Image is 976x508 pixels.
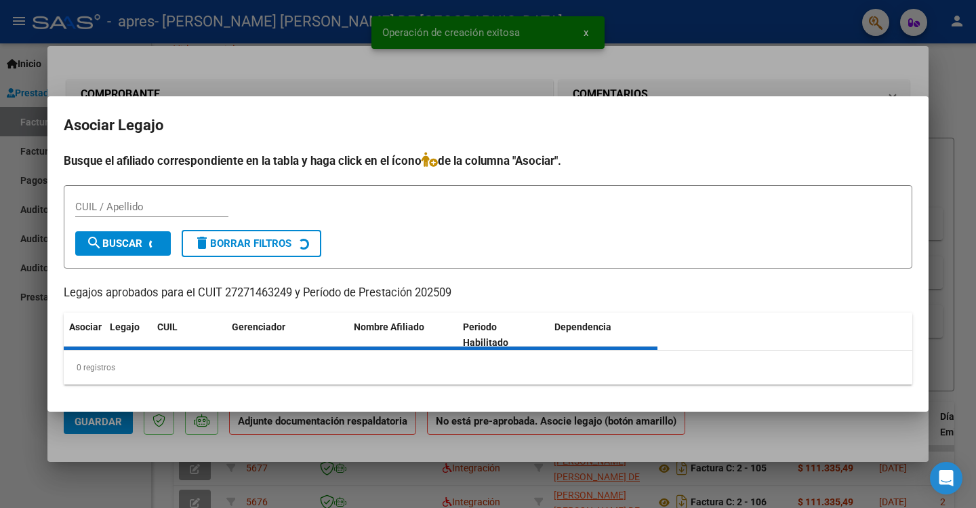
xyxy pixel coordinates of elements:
[194,235,210,251] mat-icon: delete
[86,237,142,250] span: Buscar
[457,313,549,357] datatable-header-cell: Periodo Habilitado
[549,313,658,357] datatable-header-cell: Dependencia
[152,313,226,357] datatable-header-cell: CUIL
[463,321,508,348] span: Periodo Habilitado
[348,313,457,357] datatable-header-cell: Nombre Afiliado
[232,321,285,332] span: Gerenciador
[226,313,348,357] datatable-header-cell: Gerenciador
[354,321,424,332] span: Nombre Afiliado
[930,462,962,494] div: Open Intercom Messenger
[554,321,611,332] span: Dependencia
[182,230,321,257] button: Borrar Filtros
[64,351,912,385] div: 0 registros
[64,313,104,357] datatable-header-cell: Asociar
[75,231,171,256] button: Buscar
[110,321,140,332] span: Legajo
[194,237,291,250] span: Borrar Filtros
[104,313,152,357] datatable-header-cell: Legajo
[69,321,102,332] span: Asociar
[64,152,912,170] h4: Busque el afiliado correspondiente en la tabla y haga click en el ícono de la columna "Asociar".
[64,285,912,302] p: Legajos aprobados para el CUIT 27271463249 y Período de Prestación 202509
[86,235,102,251] mat-icon: search
[64,113,912,138] h2: Asociar Legajo
[157,321,178,332] span: CUIL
